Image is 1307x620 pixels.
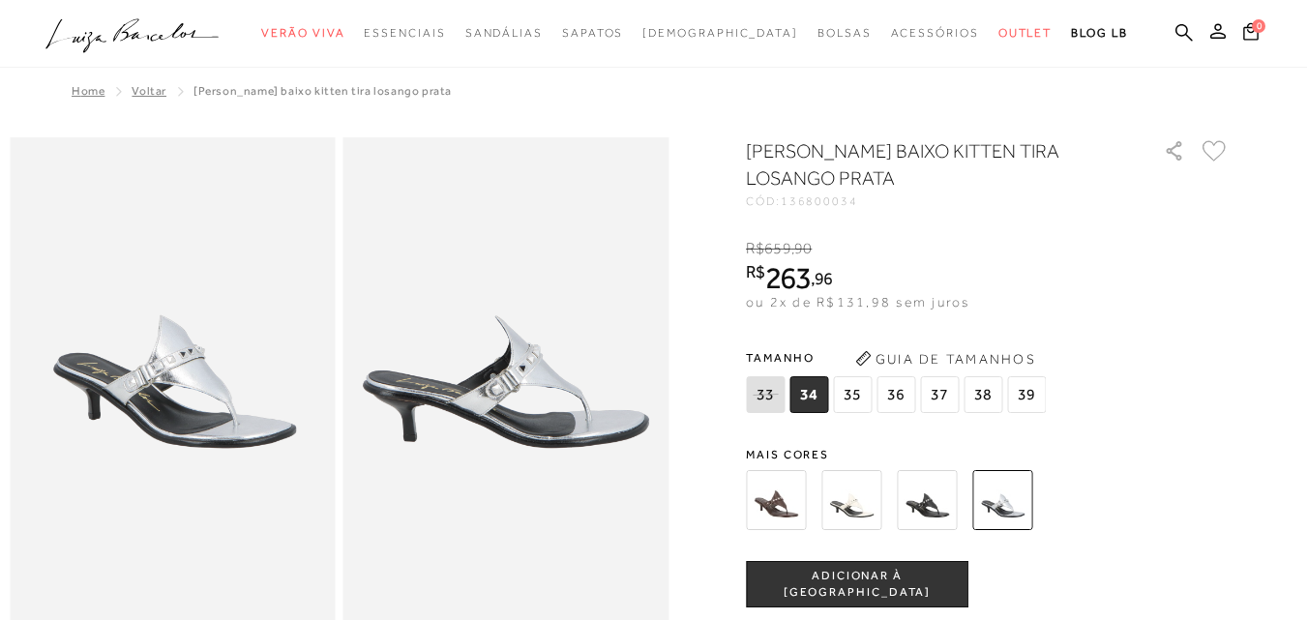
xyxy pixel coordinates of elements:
[746,343,1051,372] span: Tamanho
[920,376,959,413] span: 37
[746,137,1109,192] h1: [PERSON_NAME] BAIXO KITTEN TIRA LOSANGO PRATA
[465,15,543,51] a: noSubCategoriesText
[1007,376,1046,413] span: 39
[815,268,833,288] span: 96
[817,26,872,40] span: Bolsas
[897,470,957,530] img: SANDÁLIA DE SALTO BAIXO EM COURO PRETO COM REBITES
[964,376,1002,413] span: 38
[746,195,1133,207] div: CÓD:
[562,15,623,51] a: noSubCategoriesText
[261,15,344,51] a: noSubCategoriesText
[746,470,806,530] img: SANDÁLIA DE SALTO BAIXO EM COURO CAFÉ COM REBITES
[998,26,1053,40] span: Outlet
[746,294,969,310] span: ou 2x de R$131,98 sem juros
[891,26,979,40] span: Acessórios
[764,240,790,257] span: 659
[891,15,979,51] a: noSubCategoriesText
[821,470,881,530] img: SANDÁLIA DE SALTO BAIXO EM COURO OFF WHITE COM REBITES
[789,376,828,413] span: 34
[811,270,833,287] i: ,
[765,260,811,295] span: 263
[72,84,104,98] a: Home
[1237,21,1264,47] button: 0
[364,26,445,40] span: Essenciais
[747,568,967,602] span: ADICIONAR À [GEOGRAPHIC_DATA]
[746,449,1230,460] span: Mais cores
[746,240,764,257] i: R$
[746,376,785,413] span: 33
[642,26,798,40] span: [DEMOGRAPHIC_DATA]
[261,26,344,40] span: Verão Viva
[998,15,1053,51] a: noSubCategoriesText
[132,84,166,98] a: Voltar
[1071,26,1127,40] span: BLOG LB
[833,376,872,413] span: 35
[1071,15,1127,51] a: BLOG LB
[746,561,968,607] button: ADICIONAR À [GEOGRAPHIC_DATA]
[562,26,623,40] span: Sapatos
[876,376,915,413] span: 36
[193,84,452,98] span: [PERSON_NAME] BAIXO KITTEN TIRA LOSANGO PRATA
[972,470,1032,530] img: SANDÁLIA SALTO BAIXO KITTEN TIRA LOSANGO PRATA
[465,26,543,40] span: Sandálias
[1252,19,1265,33] span: 0
[794,240,812,257] span: 90
[781,194,858,208] span: 136800034
[642,15,798,51] a: noSubCategoriesText
[746,263,765,280] i: R$
[817,15,872,51] a: noSubCategoriesText
[791,240,813,257] i: ,
[848,343,1042,374] button: Guia de Tamanhos
[364,15,445,51] a: noSubCategoriesText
